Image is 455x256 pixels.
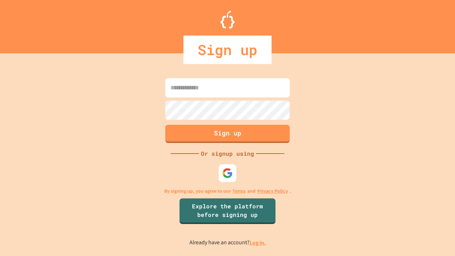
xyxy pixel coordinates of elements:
[189,238,266,247] p: Already have an account?
[183,36,272,64] div: Sign up
[250,239,266,246] a: Log in.
[180,198,275,224] a: Explore the platform before signing up
[164,187,291,195] p: By signing up, you agree to our and .
[199,149,256,158] div: Or signup using
[220,11,235,28] img: Logo.svg
[222,168,233,178] img: google-icon.svg
[396,197,448,227] iframe: chat widget
[425,228,448,249] iframe: chat widget
[257,187,288,195] a: Privacy Policy
[165,125,290,143] button: Sign up
[232,187,246,195] a: Terms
